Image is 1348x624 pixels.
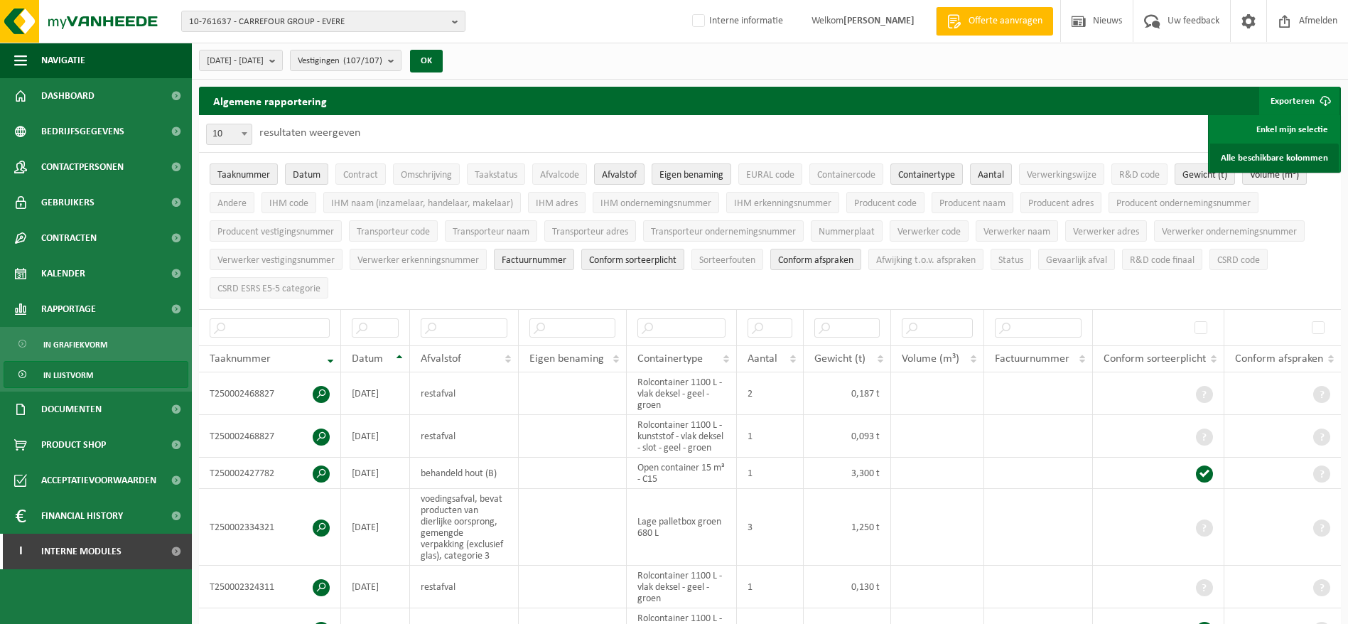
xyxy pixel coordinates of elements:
[936,7,1053,36] a: Offerte aanvragen
[811,220,883,242] button: NummerplaatNummerplaat: Activate to sort
[1175,163,1235,185] button: Gewicht (t)Gewicht (t): Activate to sort
[357,227,430,237] span: Transporteur code
[341,415,410,458] td: [DATE]
[965,14,1046,28] span: Offerte aanvragen
[1046,255,1107,266] span: Gevaarlijk afval
[475,170,517,181] span: Taakstatus
[210,192,254,213] button: AndereAndere: Activate to sort
[210,220,342,242] button: Producent vestigingsnummerProducent vestigingsnummer: Activate to sort
[804,489,891,566] td: 1,250 t
[691,249,763,270] button: SorteerfoutenSorteerfouten: Activate to sort
[651,227,796,237] span: Transporteur ondernemingsnummer
[494,249,574,270] button: FactuurnummerFactuurnummer: Activate to sort
[726,192,839,213] button: IHM erkenningsnummerIHM erkenningsnummer: Activate to sort
[199,489,341,566] td: T250002334321
[43,331,107,358] span: In grafiekvorm
[199,87,341,115] h2: Algemene rapportering
[746,170,794,181] span: EURAL code
[1259,87,1339,115] button: Exporteren
[41,427,106,463] span: Product Shop
[890,220,969,242] button: Verwerker codeVerwerker code: Activate to sort
[637,353,703,365] span: Containertype
[738,163,802,185] button: EURAL codeEURAL code: Activate to sort
[357,255,479,266] span: Verwerker erkenningsnummer
[983,227,1050,237] span: Verwerker naam
[331,198,513,209] span: IHM naam (inzamelaar, handelaar, makelaar)
[939,198,1005,209] span: Producent naam
[932,192,1013,213] button: Producent naamProducent naam: Activate to sort
[540,170,579,181] span: Afvalcode
[199,50,283,71] button: [DATE] - [DATE]
[594,163,645,185] button: AfvalstofAfvalstof: Activate to sort
[1217,255,1260,266] span: CSRD code
[804,415,891,458] td: 0,093 t
[41,220,97,256] span: Contracten
[341,372,410,415] td: [DATE]
[627,566,736,608] td: Rolcontainer 1100 L - vlak deksel - geel - groen
[1109,192,1258,213] button: Producent ondernemingsnummerProducent ondernemingsnummer: Activate to sort
[854,198,917,209] span: Producent code
[600,198,711,209] span: IHM ondernemingsnummer
[737,372,804,415] td: 2
[902,353,959,365] span: Volume (m³)
[41,43,85,78] span: Navigatie
[536,198,578,209] span: IHM adres
[298,50,382,72] span: Vestigingen
[41,534,122,569] span: Interne modules
[352,353,383,365] span: Datum
[814,353,866,365] span: Gewicht (t)
[4,330,188,357] a: In grafiekvorm
[343,56,382,65] count: (107/107)
[1210,115,1339,144] a: Enkel mijn selectie
[269,198,308,209] span: IHM code
[778,255,853,266] span: Conform afspraken
[627,372,736,415] td: Rolcontainer 1100 L - vlak deksel - geel - groen
[293,170,320,181] span: Datum
[627,415,736,458] td: Rolcontainer 1100 L - kunststof - vlak deksel - slot - geel - groen
[843,16,915,26] strong: [PERSON_NAME]
[1154,220,1305,242] button: Verwerker ondernemingsnummerVerwerker ondernemingsnummer: Activate to sort
[897,227,961,237] span: Verwerker code
[335,163,386,185] button: ContractContract: Activate to sort
[41,291,96,327] span: Rapportage
[467,163,525,185] button: TaakstatusTaakstatus: Activate to sort
[41,78,95,114] span: Dashboard
[734,198,831,209] span: IHM erkenningsnummer
[217,227,334,237] span: Producent vestigingsnummer
[528,192,586,213] button: IHM adresIHM adres: Activate to sort
[285,163,328,185] button: DatumDatum: Activate to sort
[890,163,963,185] button: ContainertypeContainertype: Activate to sort
[1111,163,1168,185] button: R&D codeR&amp;D code: Activate to sort
[207,50,264,72] span: [DATE] - [DATE]
[349,220,438,242] button: Transporteur codeTransporteur code: Activate to sort
[502,255,566,266] span: Factuurnummer
[1073,227,1139,237] span: Verwerker adres
[1242,163,1307,185] button: Volume (m³)Volume (m³): Activate to sort
[970,163,1012,185] button: AantalAantal: Activate to sort
[217,198,247,209] span: Andere
[41,185,95,220] span: Gebruikers
[217,284,320,294] span: CSRD ESRS E5-5 categorie
[1130,255,1195,266] span: R&D code finaal
[410,458,519,489] td: behandeld hout (B)
[217,255,335,266] span: Verwerker vestigingsnummer
[1038,249,1115,270] button: Gevaarlijk afval : Activate to sort
[991,249,1031,270] button: StatusStatus: Activate to sort
[737,566,804,608] td: 1
[589,255,676,266] span: Conform sorteerplicht
[41,392,102,427] span: Documenten
[4,361,188,388] a: In lijstvorm
[817,170,875,181] span: Containercode
[41,114,124,149] span: Bedrijfsgegevens
[809,163,883,185] button: ContainercodeContainercode: Activate to sort
[393,163,460,185] button: OmschrijvingOmschrijving: Activate to sort
[898,170,955,181] span: Containertype
[410,415,519,458] td: restafval
[199,458,341,489] td: T250002427782
[421,353,461,365] span: Afvalstof
[199,415,341,458] td: T250002468827
[748,353,777,365] span: Aantal
[181,11,465,32] button: 10-761637 - CARREFOUR GROUP - EVERE
[652,163,731,185] button: Eigen benamingEigen benaming: Activate to sort
[1116,198,1251,209] span: Producent ondernemingsnummer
